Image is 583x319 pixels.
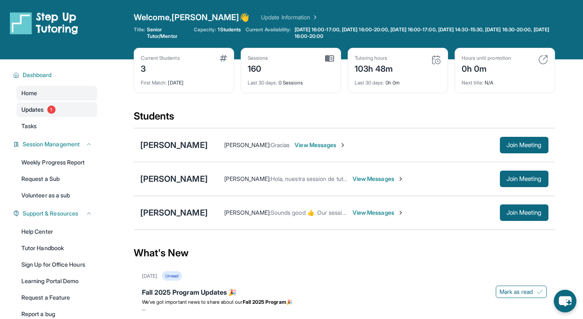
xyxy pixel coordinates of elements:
[506,210,542,215] span: Join Meeting
[19,140,92,148] button: Session Management
[134,26,145,40] span: Title:
[506,176,542,181] span: Join Meeting
[147,26,189,40] span: Senior Tutor/Mentor
[141,61,180,75] div: 3
[355,75,441,86] div: 0h 0m
[134,235,555,271] div: What's New
[538,55,548,65] img: card
[500,171,548,187] button: Join Meeting
[355,55,393,61] div: Tutoring hours
[271,209,456,216] span: Sounds good 👍. Our session will be [DATE] at 4:30 pm. See you then!
[140,207,208,218] div: [PERSON_NAME]
[554,290,576,312] button: chat-button
[271,141,290,148] span: Gracias
[10,12,78,35] img: logo
[16,241,97,256] a: Tutor Handbook
[506,143,542,148] span: Join Meeting
[142,299,243,305] span: We’ve got important news to share about our
[16,155,97,170] a: Weekly Progress Report
[248,80,277,86] span: Last 30 days :
[500,204,548,221] button: Join Meeting
[16,86,97,101] a: Home
[23,209,78,218] span: Support & Resources
[19,71,92,79] button: Dashboard
[243,299,286,305] strong: Fall 2025 Program
[16,274,97,289] a: Learning Portal Demo
[224,141,271,148] span: [PERSON_NAME] :
[16,119,97,134] a: Tasks
[248,55,268,61] div: Sessions
[16,257,97,272] a: Sign Up for Office Hours
[500,137,548,153] button: Join Meeting
[220,55,227,61] img: card
[462,55,511,61] div: Hours until promotion
[16,188,97,203] a: Volunteer as a sub
[16,171,97,186] a: Request a Sub
[21,106,44,114] span: Updates
[23,71,52,79] span: Dashboard
[16,290,97,305] a: Request a Feature
[293,26,555,40] a: [DATE] 16:00-17:00, [DATE] 16:00-20:00, [DATE] 16:00-17:00, [DATE] 14:30-15:30, [DATE] 16:30-20:0...
[47,106,56,114] span: 1
[162,271,182,281] div: Unread
[431,55,441,65] img: card
[295,26,553,40] span: [DATE] 16:00-17:00, [DATE] 16:00-20:00, [DATE] 16:00-17:00, [DATE] 14:30-15:30, [DATE] 16:30-20:0...
[397,209,404,216] img: Chevron-Right
[140,173,208,185] div: [PERSON_NAME]
[246,26,291,40] span: Current Availability:
[496,286,547,298] button: Mark as read
[134,12,250,23] span: Welcome, [PERSON_NAME] 👋
[397,176,404,182] img: Chevron-Right
[19,209,92,218] button: Support & Resources
[141,80,167,86] span: First Match :
[248,75,334,86] div: 0 Sessions
[248,61,268,75] div: 160
[353,175,404,183] span: View Messages
[23,140,80,148] span: Session Management
[134,110,555,128] div: Students
[310,13,318,21] img: Chevron Right
[499,288,533,296] span: Mark as read
[16,102,97,117] a: Updates1
[142,273,157,279] div: [DATE]
[325,55,334,62] img: card
[224,175,271,182] span: [PERSON_NAME] :
[355,80,384,86] span: Last 30 days :
[140,139,208,151] div: [PERSON_NAME]
[355,61,393,75] div: 103h 48m
[462,61,511,75] div: 0h 0m
[141,75,227,86] div: [DATE]
[21,122,37,130] span: Tasks
[218,26,241,33] span: 1 Students
[142,287,547,299] div: Fall 2025 Program Updates 🎉
[295,141,346,149] span: View Messages
[339,142,346,148] img: Chevron-Right
[224,209,271,216] span: [PERSON_NAME] :
[462,80,484,86] span: Next title :
[537,289,543,295] img: Mark as read
[353,209,404,217] span: View Messages
[194,26,216,33] span: Capacity:
[141,55,180,61] div: Current Students
[286,299,293,305] span: 🎉
[16,224,97,239] a: Help Center
[462,75,548,86] div: N/A
[261,13,318,21] a: Update Information
[21,89,37,97] span: Home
